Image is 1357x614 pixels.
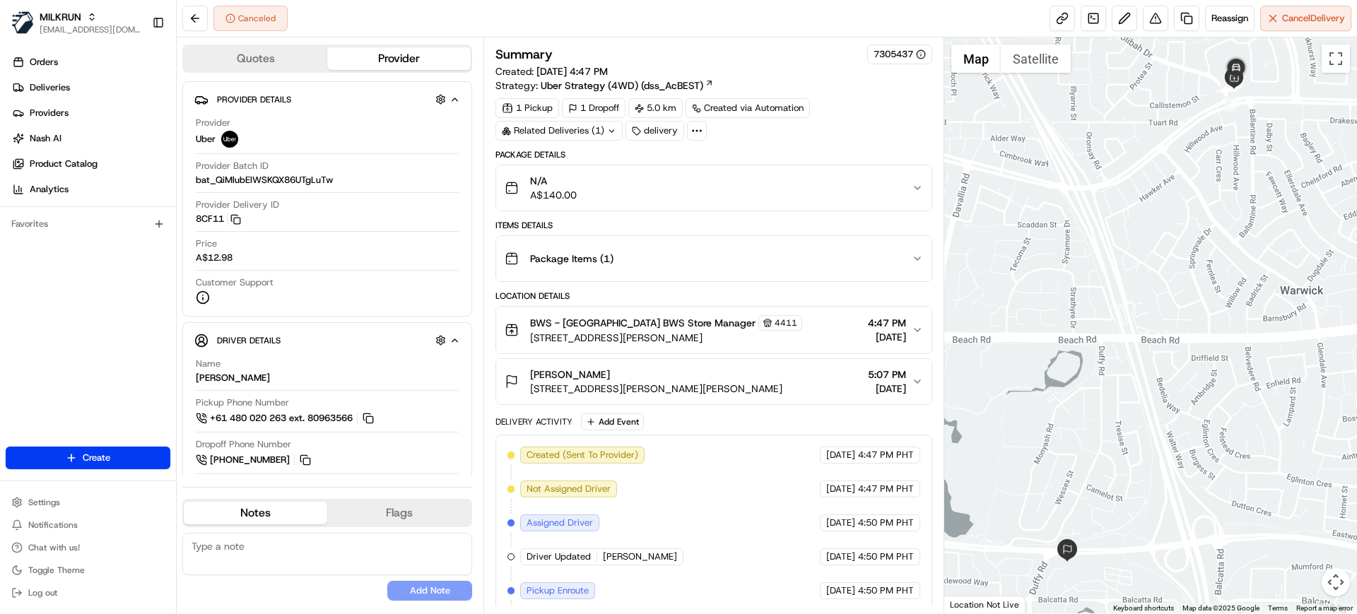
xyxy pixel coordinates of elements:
a: Nash AI [6,127,176,150]
span: Product Catalog [30,158,98,170]
button: Provider [327,47,471,70]
button: Provider Details [194,88,460,111]
span: 4411 [775,317,797,329]
span: Deliveries [30,81,70,94]
a: Uber Strategy (4WD) (dss_AcBEST) [541,78,714,93]
a: Orders [6,51,176,73]
span: Uber [196,133,216,146]
button: Package Items (1) [496,236,931,281]
span: Settings [28,497,60,508]
h3: Summary [495,48,553,61]
span: Dropoff Phone Number [196,438,291,451]
button: Chat with us! [6,538,170,557]
a: Created via Automation [686,98,810,118]
span: Nash AI [30,132,61,145]
button: Map camera controls [1322,568,1350,596]
span: Pickup Phone Number [196,396,289,409]
span: Analytics [30,183,69,196]
div: 1 Dropoff [562,98,625,118]
span: [PERSON_NAME] [603,550,677,563]
span: [DATE] [826,516,855,529]
span: [DATE] [826,584,855,597]
span: [STREET_ADDRESS][PERSON_NAME][PERSON_NAME] [530,382,782,396]
a: [PHONE_NUMBER] [196,452,313,468]
span: Created (Sent To Provider) [527,449,638,461]
span: Log out [28,587,57,598]
span: [DATE] 4:47 PM [536,65,608,78]
div: 6 [1227,76,1243,91]
span: +61 480 020 263 ext. 80963566 [210,412,353,425]
span: Providers [30,107,69,119]
span: 4:50 PM PHT [858,550,914,563]
button: Canceled [213,6,288,31]
div: 5 [1220,78,1235,93]
span: Not Assigned Driver [527,483,611,495]
span: Create [83,451,110,464]
span: Orders [30,56,58,69]
div: delivery [625,121,684,141]
span: Provider Batch ID [196,160,269,172]
span: A$140.00 [530,188,577,202]
span: [STREET_ADDRESS][PERSON_NAME] [530,331,802,345]
div: 1 Pickup [495,98,559,118]
span: Pickup Enroute [527,584,589,597]
div: Strategy: [495,78,714,93]
span: [PHONE_NUMBER] [210,454,290,466]
span: BWS - [GEOGRAPHIC_DATA] BWS Store Manager [530,316,756,330]
span: Cancel Delivery [1282,12,1345,25]
span: [DATE] [868,330,906,344]
button: Log out [6,583,170,603]
div: Location Not Live [944,596,1026,613]
a: Product Catalog [6,153,176,175]
div: Items Details [495,220,932,231]
span: 5:07 PM [868,367,906,382]
button: Quotes [184,47,327,70]
span: Created: [495,64,608,78]
button: N/AA$140.00 [496,165,931,211]
a: Analytics [6,178,176,201]
button: Settings [6,492,170,512]
button: Show street map [951,45,1001,73]
button: 8CF11 [196,213,241,225]
button: Notifications [6,515,170,535]
button: Driver Details [194,329,460,352]
a: Open this area in Google Maps (opens a new window) [948,595,994,613]
span: Assigned Driver [527,516,593,529]
span: 4:50 PM PHT [858,584,914,597]
div: Delivery Activity [495,416,572,427]
span: Chat with us! [28,542,80,553]
span: Toggle Theme [28,565,85,576]
button: Toggle Theme [6,560,170,580]
button: MILKRUNMILKRUN[EMAIL_ADDRESS][DOMAIN_NAME] [6,6,146,40]
div: Favorites [6,213,170,235]
span: [DATE] [826,483,855,495]
button: Add Event [581,413,644,430]
button: [EMAIL_ADDRESS][DOMAIN_NAME] [40,24,141,35]
span: Uber Strategy (4WD) (dss_AcBEST) [541,78,703,93]
button: Show satellite imagery [1001,45,1071,73]
button: [PERSON_NAME][STREET_ADDRESS][PERSON_NAME][PERSON_NAME]5:07 PM[DATE] [496,359,931,404]
button: Flags [327,502,471,524]
span: [DATE] [826,449,855,461]
img: Google [948,595,994,613]
span: [DATE] [868,382,906,396]
button: CancelDelivery [1260,6,1351,31]
span: A$12.98 [196,252,233,264]
div: [PERSON_NAME] [196,372,270,384]
span: Driver Updated [527,550,591,563]
span: Price [196,237,217,250]
button: +61 480 020 263 ext. 80963566 [196,411,376,426]
span: Reassign [1211,12,1248,25]
div: 7 [1228,76,1244,92]
button: Keyboard shortcuts [1113,603,1174,613]
img: uber-new-logo.jpeg [221,131,238,148]
button: MILKRUN [40,10,81,24]
a: Report a map error [1296,604,1353,612]
div: 3 [1226,96,1241,112]
span: 4:50 PM PHT [858,516,914,529]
